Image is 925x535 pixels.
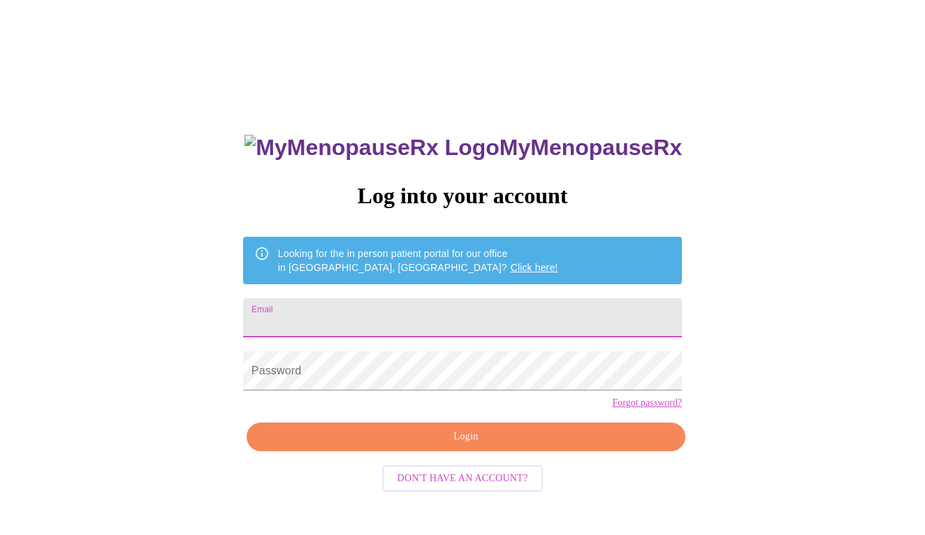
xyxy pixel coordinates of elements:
a: Don't have an account? [379,471,547,483]
button: Don't have an account? [382,465,544,492]
a: Forgot password? [612,397,682,409]
span: Don't have an account? [398,470,528,488]
h3: MyMenopauseRx [245,135,682,161]
span: Login [263,428,669,446]
button: Login [247,423,685,451]
h3: Log into your account [243,183,682,209]
a: Click here! [511,262,558,273]
img: MyMenopauseRx Logo [245,135,499,161]
div: Looking for the in person patient portal for our office in [GEOGRAPHIC_DATA], [GEOGRAPHIC_DATA]? [278,241,558,280]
